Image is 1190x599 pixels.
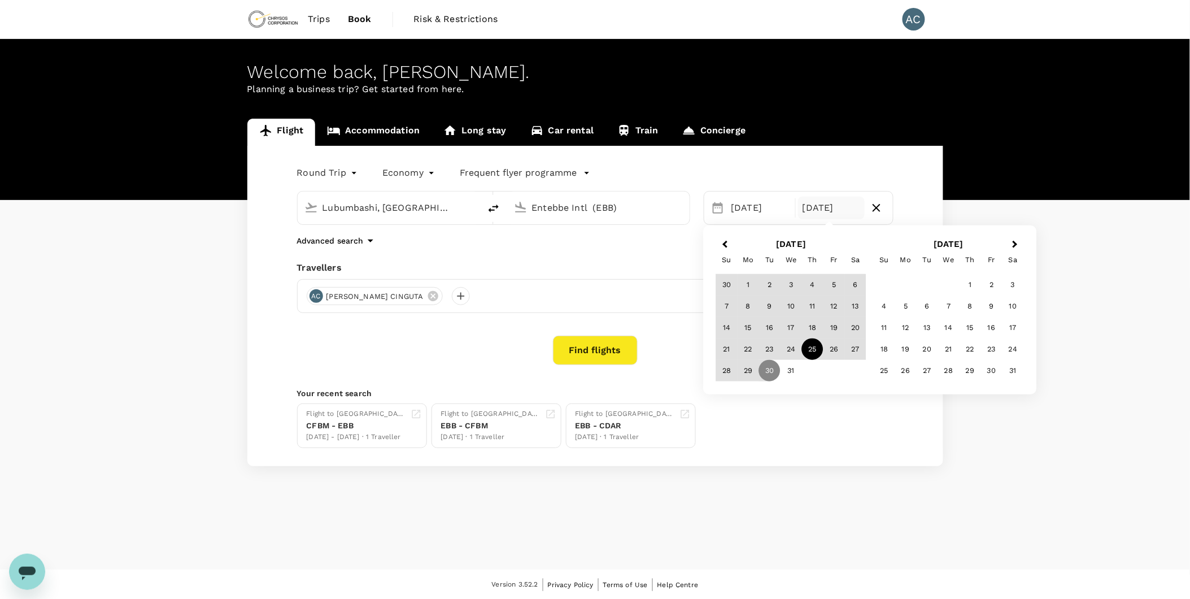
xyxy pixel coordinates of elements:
[845,317,866,338] div: Choose Saturday, December 20th, 2025
[460,166,590,180] button: Frequent flyer programme
[781,317,802,338] div: Choose Wednesday, December 17th, 2025
[414,12,498,26] span: Risk & Restrictions
[938,249,960,271] div: Wednesday
[553,336,638,365] button: Find flights
[1002,274,1024,296] div: Choose Saturday, January 3rd, 2026
[1002,249,1024,271] div: Saturday
[802,296,823,317] div: Choose Thursday, December 11th, 2025
[460,166,577,180] p: Frequent flyer programme
[670,119,757,146] a: Concierge
[247,7,299,32] img: Chrysos Corporation
[715,236,733,254] button: Previous Month
[960,338,981,360] div: Choose Thursday, January 22nd, 2026
[431,119,518,146] a: Long stay
[802,249,823,271] div: Thursday
[981,360,1002,381] div: Choose Friday, January 30th, 2026
[802,274,823,296] div: Choose Thursday, December 4th, 2025
[297,234,377,248] button: Advanced search
[716,296,738,317] div: Choose Sunday, December 7th, 2025
[981,274,1002,296] div: Choose Friday, January 2nd, 2026
[307,420,406,432] div: CFBM - EBB
[576,432,675,443] div: [DATE] · 1 Traveller
[823,338,845,360] div: Choose Friday, December 26th, 2025
[870,239,1027,249] h2: [DATE]
[917,296,938,317] div: Choose Tuesday, January 6th, 2026
[315,119,431,146] a: Accommodation
[823,274,845,296] div: Choose Friday, December 5th, 2025
[960,360,981,381] div: Choose Thursday, January 29th, 2026
[759,249,781,271] div: Tuesday
[759,360,781,381] div: Choose Tuesday, December 30th, 2025
[348,12,372,26] span: Book
[874,338,895,360] div: Choose Sunday, January 18th, 2026
[981,317,1002,338] div: Choose Friday, January 16th, 2026
[307,287,443,305] div: AC[PERSON_NAME] CINGUTA
[320,291,430,302] span: [PERSON_NAME] CINGUTA
[576,420,675,432] div: EBB - CDAR
[823,317,845,338] div: Choose Friday, December 19th, 2025
[738,274,759,296] div: Choose Monday, December 1st, 2025
[1002,296,1024,317] div: Choose Saturday, January 10th, 2026
[716,338,738,360] div: Choose Sunday, December 21st, 2025
[1002,317,1024,338] div: Choose Saturday, January 17th, 2026
[802,317,823,338] div: Choose Thursday, December 18th, 2025
[938,338,960,360] div: Choose Wednesday, January 21st, 2026
[472,206,474,209] button: Open
[716,249,738,271] div: Sunday
[576,409,675,420] div: Flight to [GEOGRAPHIC_DATA]
[781,249,802,271] div: Wednesday
[938,317,960,338] div: Choose Wednesday, January 14th, 2026
[492,579,538,591] span: Version 3.52.2
[981,249,1002,271] div: Friday
[247,119,316,146] a: Flight
[960,296,981,317] div: Choose Thursday, January 8th, 2026
[297,235,364,246] p: Advanced search
[1002,338,1024,360] div: Choose Saturday, January 24th, 2026
[845,296,866,317] div: Choose Saturday, December 13th, 2025
[917,338,938,360] div: Choose Tuesday, January 20th, 2026
[548,579,594,591] a: Privacy Policy
[247,62,943,83] div: Welcome back , [PERSON_NAME] .
[802,338,823,360] div: Choose Thursday, December 25th, 2025
[874,360,895,381] div: Choose Sunday, January 25th, 2026
[9,554,45,590] iframe: Button to launch messaging window
[738,249,759,271] div: Monday
[781,274,802,296] div: Choose Wednesday, December 3rd, 2025
[480,195,507,222] button: delete
[874,249,895,271] div: Sunday
[310,289,323,303] div: AC
[441,409,540,420] div: Flight to [GEOGRAPHIC_DATA]
[1007,236,1025,254] button: Next Month
[960,249,981,271] div: Thursday
[441,432,540,443] div: [DATE] · 1 Traveller
[713,239,870,249] h2: [DATE]
[938,296,960,317] div: Choose Wednesday, January 7th, 2026
[895,317,917,338] div: Choose Monday, January 12th, 2026
[845,274,866,296] div: Choose Saturday, December 6th, 2025
[903,8,925,31] div: AC
[716,274,738,296] div: Choose Sunday, November 30th, 2025
[895,338,917,360] div: Choose Monday, January 19th, 2026
[322,199,456,216] input: Depart from
[781,360,802,381] div: Choose Wednesday, December 31st, 2025
[441,420,540,432] div: EBB - CFBM
[657,579,699,591] a: Help Centre
[917,249,938,271] div: Tuesday
[845,249,866,271] div: Saturday
[738,296,759,317] div: Choose Monday, December 8th, 2025
[917,317,938,338] div: Choose Tuesday, January 13th, 2026
[307,409,406,420] div: Flight to [GEOGRAPHIC_DATA]
[532,199,666,216] input: Going to
[247,83,943,96] p: Planning a business trip? Get started from here.
[874,274,1024,381] div: Month January, 2026
[960,274,981,296] div: Choose Thursday, January 1st, 2026
[716,360,738,381] div: Choose Sunday, December 28th, 2025
[798,197,865,219] div: [DATE]
[297,261,893,275] div: Travellers
[960,317,981,338] div: Choose Thursday, January 15th, 2026
[823,296,845,317] div: Choose Friday, December 12th, 2025
[738,360,759,381] div: Choose Monday, December 29th, 2025
[759,317,781,338] div: Choose Tuesday, December 16th, 2025
[738,338,759,360] div: Choose Monday, December 22nd, 2025
[682,206,684,209] button: Open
